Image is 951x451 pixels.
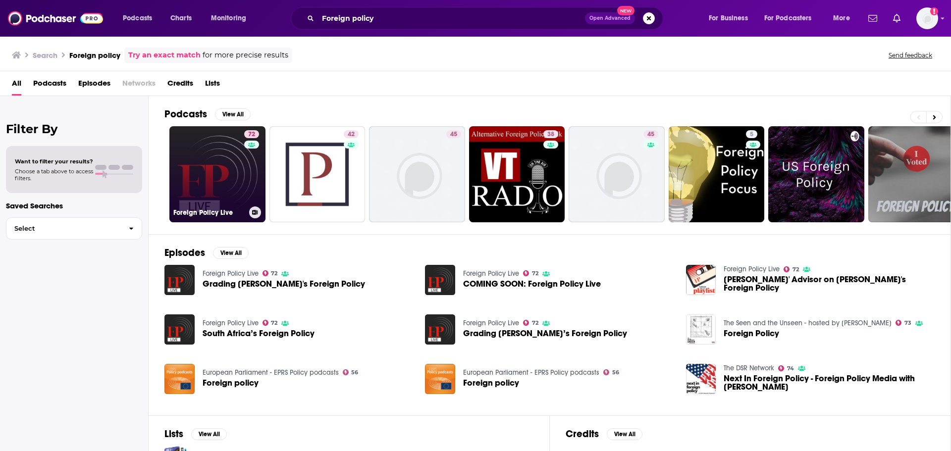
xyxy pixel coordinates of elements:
span: Select [6,225,121,232]
img: Next In Foreign Policy - Foreign Policy Media with Helen Zhang [686,364,716,394]
span: More [833,11,850,25]
a: 72 [244,130,259,138]
a: South Africa’s Foreign Policy [203,329,315,338]
button: View All [213,247,249,259]
h3: Search [33,50,57,60]
span: Podcasts [33,75,66,96]
a: 38 [469,126,565,222]
span: For Podcasters [764,11,812,25]
span: Choose a tab above to access filters. [15,168,93,182]
span: Credits [167,75,193,96]
a: ListsView All [164,428,227,440]
img: Foreign Policy [686,314,716,345]
button: View All [607,428,642,440]
span: 72 [792,267,799,272]
img: COMING SOON: Foreign Policy Live [425,265,455,295]
p: Saved Searches [6,201,142,210]
a: Grading Biden’s Foreign Policy [463,329,627,338]
a: CreditsView All [566,428,642,440]
img: Foreign policy [425,364,455,394]
span: For Business [709,11,748,25]
a: Grading Biden's Foreign Policy [203,280,365,288]
a: Show notifications dropdown [864,10,881,27]
button: Send feedback [886,51,935,59]
a: Podchaser - Follow, Share and Rate Podcasts [8,9,103,28]
button: Open AdvancedNew [585,12,635,24]
a: 42 [269,126,366,222]
img: Grading Biden's Foreign Policy [164,265,195,295]
a: Sanders' Advisor on Biden's Foreign Policy [724,275,935,292]
a: 45 [569,126,665,222]
span: for more precise results [203,50,288,61]
a: 45 [446,130,461,138]
img: User Profile [916,7,938,29]
span: Foreign policy [463,379,519,387]
span: 45 [450,130,457,140]
span: Networks [122,75,156,96]
a: 56 [603,369,619,375]
a: All [12,75,21,96]
button: open menu [116,10,165,26]
a: European Parliament - EPRS Policy podcasts [203,368,339,377]
a: 56 [343,369,359,375]
img: Sanders' Advisor on Biden's Foreign Policy [686,265,716,295]
a: 45 [369,126,465,222]
span: Next In Foreign Policy - Foreign Policy Media with [PERSON_NAME] [724,374,935,391]
a: 42 [344,130,359,138]
span: 74 [787,366,794,371]
a: 5 [669,126,765,222]
a: Foreign Policy Live [724,265,780,273]
a: European Parliament - EPRS Policy podcasts [463,368,599,377]
span: 5 [750,130,753,140]
span: Foreign policy [203,379,259,387]
button: View All [215,108,251,120]
a: 73 [896,320,911,326]
h2: Episodes [164,247,205,259]
span: Logged in as egilfenbaum [916,7,938,29]
span: Podcasts [123,11,152,25]
a: 38 [543,130,558,138]
a: 45 [643,130,658,138]
span: 56 [351,370,358,375]
span: New [617,6,635,15]
div: Search podcasts, credits, & more... [300,7,673,30]
a: Foreign Policy [724,329,779,338]
h2: Lists [164,428,183,440]
span: Monitoring [211,11,246,25]
span: 56 [612,370,619,375]
span: Grading [PERSON_NAME]'s Foreign Policy [203,280,365,288]
a: The Seen and the Unseen - hosted by Amit Varma [724,319,892,327]
a: 72 [523,320,538,326]
a: Foreign policy [164,364,195,394]
a: Foreign Policy Live [463,269,519,278]
a: Episodes [78,75,110,96]
a: The DSR Network [724,364,774,372]
svg: Add a profile image [930,7,938,15]
a: 72 [263,270,278,276]
a: 74 [778,365,794,371]
a: Foreign Policy Live [203,269,259,278]
button: Show profile menu [916,7,938,29]
a: PodcastsView All [164,108,251,120]
a: COMING SOON: Foreign Policy Live [463,280,601,288]
span: 73 [904,321,911,325]
span: Grading [PERSON_NAME]’s Foreign Policy [463,329,627,338]
h3: Foreign policy [69,50,120,60]
span: 72 [248,130,255,140]
a: 72 [263,320,278,326]
a: 72Foreign Policy Live [169,126,265,222]
img: South Africa’s Foreign Policy [164,314,195,345]
a: Lists [205,75,220,96]
button: Select [6,217,142,240]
